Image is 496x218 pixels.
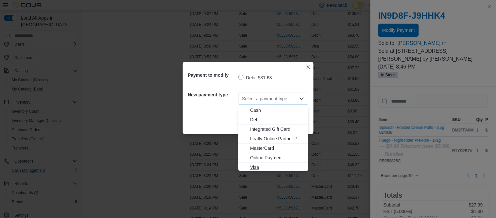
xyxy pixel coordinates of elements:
[250,126,304,132] span: Integrated Gift Card
[250,154,304,161] span: Online Payment
[238,125,308,134] button: Integrated Gift Card
[250,135,304,142] span: Leafly Online Partner Payment
[299,96,304,101] button: Close list of options
[238,115,308,125] button: Debit
[238,106,308,115] button: Cash
[238,153,308,163] button: Online Payment
[238,163,308,172] button: Visa
[242,95,243,103] input: Accessible screen reader label
[250,107,304,113] span: Cash
[304,63,312,71] button: Closes this modal window
[238,106,308,172] div: Choose from the following options
[238,74,272,82] label: Debit $31.63
[238,134,308,144] button: Leafly Online Partner Payment
[250,145,304,151] span: MasterCard
[250,116,304,123] span: Debit
[238,144,308,153] button: MasterCard
[250,164,304,170] span: Visa
[188,88,237,101] h5: New payment type
[188,69,237,82] h5: Payment to modify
